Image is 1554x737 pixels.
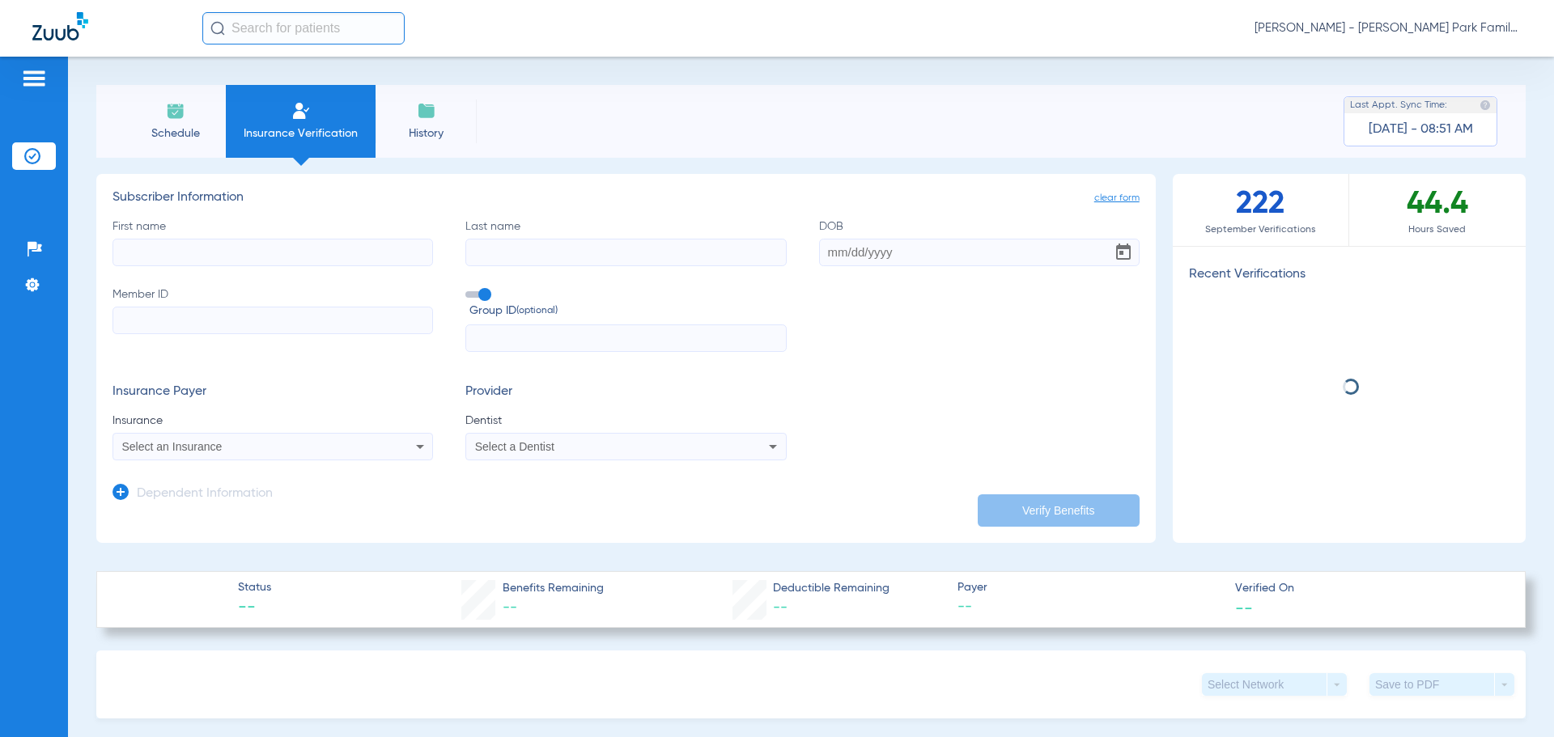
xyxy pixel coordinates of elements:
[465,218,786,266] label: Last name
[1173,174,1349,246] div: 222
[1235,599,1253,616] span: --
[1349,174,1526,246] div: 44.4
[773,580,890,597] span: Deductible Remaining
[1480,100,1491,111] img: last sync help info
[1369,121,1473,138] span: [DATE] - 08:51 AM
[113,218,433,266] label: First name
[1349,222,1526,238] span: Hours Saved
[210,21,225,36] img: Search Icon
[238,579,271,596] span: Status
[202,12,405,44] input: Search for patients
[1350,97,1447,113] span: Last Appt. Sync Time:
[1235,580,1499,597] span: Verified On
[113,384,433,400] h3: Insurance Payer
[957,579,1221,596] span: Payer
[113,413,433,429] span: Insurance
[465,384,786,400] h3: Provider
[166,101,185,121] img: Schedule
[957,597,1221,617] span: --
[516,303,558,320] small: (optional)
[32,12,88,40] img: Zuub Logo
[1173,222,1348,238] span: September Verifications
[1107,236,1140,269] button: Open calendar
[465,239,786,266] input: Last name
[113,286,433,353] label: Member ID
[819,218,1140,266] label: DOB
[113,190,1140,206] h3: Subscriber Information
[388,125,465,142] span: History
[1094,190,1140,206] span: clear form
[113,307,433,334] input: Member ID
[469,303,786,320] span: Group ID
[122,440,223,453] span: Select an Insurance
[978,494,1140,527] button: Verify Benefits
[291,101,311,121] img: Manual Insurance Verification
[475,440,554,453] span: Select a Dentist
[137,486,273,502] h3: Dependent Information
[503,580,604,597] span: Benefits Remaining
[417,101,436,121] img: History
[113,239,433,266] input: First name
[465,413,786,429] span: Dentist
[238,597,271,620] span: --
[137,125,214,142] span: Schedule
[503,600,517,615] span: --
[21,69,47,88] img: hamburger-icon
[238,125,363,142] span: Insurance Verification
[773,600,788,615] span: --
[819,239,1140,266] input: DOBOpen calendar
[1255,20,1522,36] span: [PERSON_NAME] - [PERSON_NAME] Park Family Dentistry
[1173,267,1526,283] h3: Recent Verifications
